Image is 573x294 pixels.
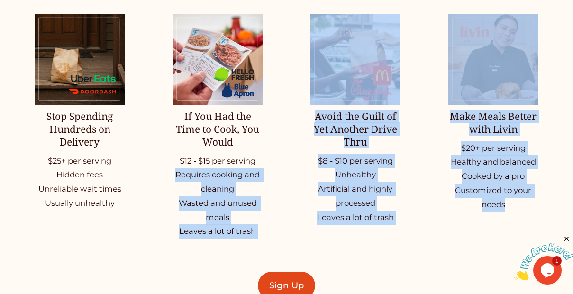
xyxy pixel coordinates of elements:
[35,110,125,148] h2: Stop Spending Hundreds on Delivery
[310,154,401,225] p: $8 - $10 per serving Unhealthy Artificial and highly processed Leaves a lot of trash
[448,141,538,212] p: $20+ per serving Healthy and balanced Cooked by a pro Customized to your needs
[35,154,125,211] p: $25+ per serving Hidden fees Unreliable wait times Usually unhealthy
[173,154,263,239] p: $12 - $15 per serving Requires cooking and cleaning Wasted and unused meals Leaves a lot of trash
[448,110,538,136] h2: Make Meals Better with Livin
[514,235,573,280] iframe: chat widget
[173,110,263,148] h2: If You Had the Time to Cook, You Would
[310,110,401,148] h2: Avoid the Guilt of Yet Another Drive Thru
